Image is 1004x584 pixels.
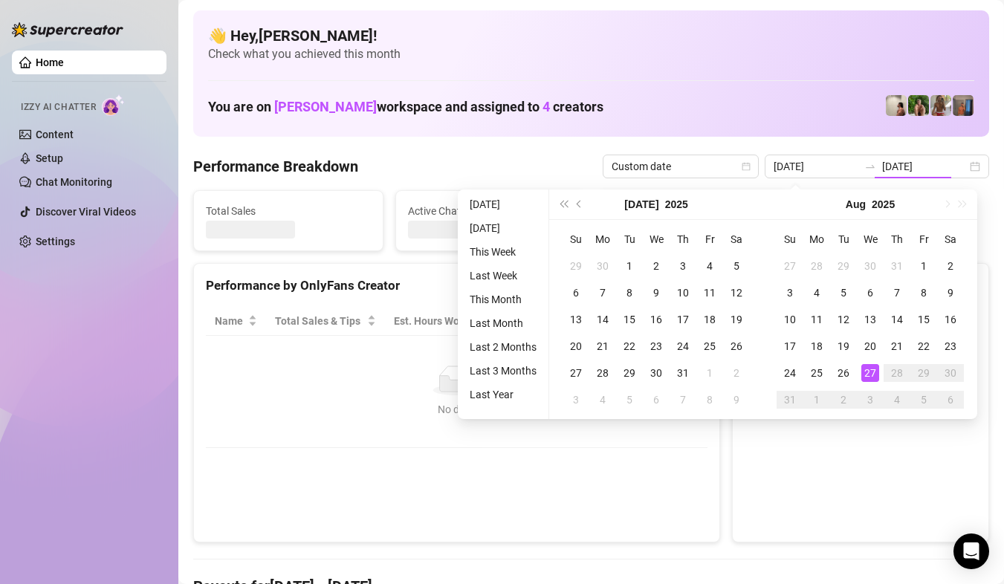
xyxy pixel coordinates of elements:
[102,94,125,116] img: AI Chatter
[612,155,750,178] span: Custom date
[208,46,974,62] span: Check what you achieved this month
[206,276,707,296] div: Performance by OnlyFans Creator
[596,307,707,336] th: Chat Conversion
[864,160,876,172] span: to
[505,307,595,336] th: Sales / Hour
[774,158,858,175] input: Start date
[208,99,603,115] h1: You are on workspace and assigned to creators
[12,22,123,37] img: logo-BBDzfeDw.svg
[36,206,136,218] a: Discover Viral Videos
[275,313,364,329] span: Total Sales & Tips
[221,401,693,418] div: No data
[266,307,385,336] th: Total Sales & Tips
[908,95,929,116] img: Nathaniel
[36,56,64,68] a: Home
[543,99,550,114] span: 4
[742,162,751,171] span: calendar
[514,313,574,329] span: Sales / Hour
[21,100,96,114] span: Izzy AI Chatter
[206,307,266,336] th: Name
[882,158,967,175] input: End date
[208,25,974,46] h4: 👋 Hey, [PERSON_NAME] !
[36,236,75,247] a: Settings
[274,99,377,114] span: [PERSON_NAME]
[394,313,484,329] div: Est. Hours Worked
[36,129,74,140] a: Content
[408,203,573,219] span: Active Chats
[745,276,977,296] div: Sales by OnlyFans Creator
[886,95,907,116] img: Ralphy
[864,160,876,172] span: swap-right
[215,313,245,329] span: Name
[206,203,371,219] span: Total Sales
[953,95,974,116] img: Wayne
[953,533,989,569] div: Open Intercom Messenger
[610,203,775,219] span: Messages Sent
[605,313,687,329] span: Chat Conversion
[36,176,112,188] a: Chat Monitoring
[930,95,951,116] img: Nathaniel
[193,156,358,177] h4: Performance Breakdown
[36,152,63,164] a: Setup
